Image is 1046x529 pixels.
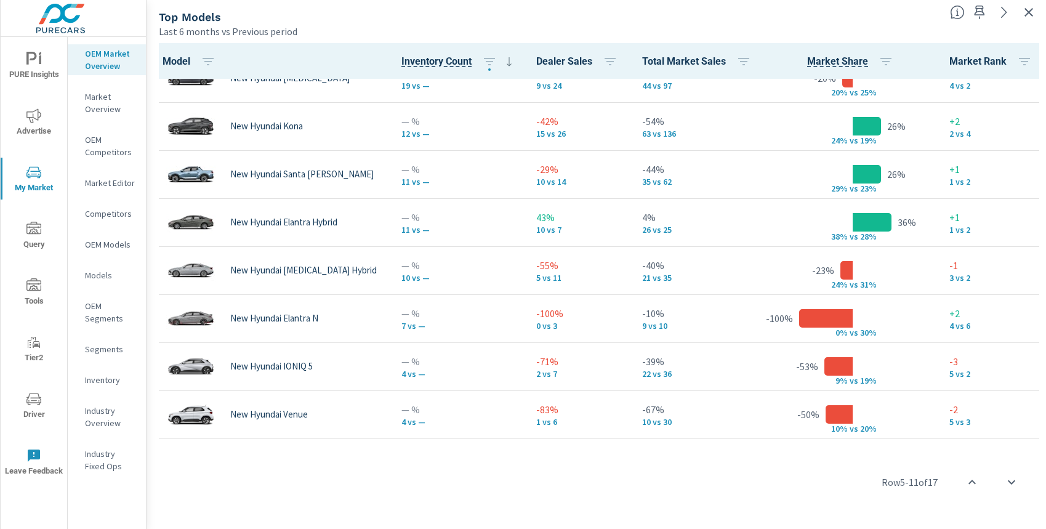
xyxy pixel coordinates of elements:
[401,81,517,91] p: 19 vs —
[949,54,1037,69] span: Market Rank
[230,409,308,420] p: New Hyundai Venue
[166,348,215,385] img: glamour
[822,135,854,146] p: 24% v
[854,135,883,146] p: s 19%
[166,252,215,289] img: glamour
[4,335,63,365] span: Tier2
[536,258,622,273] p: -55%
[822,423,854,434] p: 10% v
[166,156,215,193] img: glamour
[1019,2,1039,22] button: Exit Fullscreen
[4,108,63,139] span: Advertise
[85,208,136,220] p: Competitors
[642,54,756,69] span: Total Market Sales
[882,475,938,490] p: Row 5 - 11 of 17
[854,375,883,386] p: s 19%
[68,371,146,389] div: Inventory
[536,369,622,379] p: 2 vs 7
[85,300,136,325] p: OEM Segments
[68,131,146,161] div: OEM Competitors
[85,343,136,355] p: Segments
[536,273,622,283] p: 5 vs 11
[822,375,854,386] p: 9% v
[642,129,756,139] p: 63 vs 136
[85,177,136,189] p: Market Editor
[822,231,854,242] p: 38% v
[536,306,622,321] p: -100%
[536,225,622,235] p: 10 vs 7
[1,37,67,490] div: nav menu
[898,215,916,230] p: 36%
[68,87,146,118] div: Market Overview
[812,263,834,278] p: -23%
[85,134,136,158] p: OEM Competitors
[166,396,215,433] img: glamour
[797,407,819,422] p: -50%
[822,327,854,338] p: 0% v
[949,417,1037,427] p: 5 vs 3
[230,313,318,324] p: New Hyundai Elantra N
[4,222,63,252] span: Query
[68,235,146,254] div: OEM Models
[822,279,854,290] p: 24% v
[85,448,136,472] p: Industry Fixed Ops
[822,183,854,194] p: 29% v
[401,114,517,129] p: — %
[854,423,883,434] p: s 20%
[949,129,1037,139] p: 2 vs 4
[401,54,472,69] span: The number of vehicles currently in dealer inventory. This does not include shared inventory, nor...
[401,54,517,69] span: Inventory Count
[159,10,221,23] h5: Top Models
[401,321,517,331] p: 7 vs —
[957,467,987,497] button: scroll to top
[68,204,146,223] div: Competitors
[401,258,517,273] p: — %
[807,54,868,69] span: Model Sales / Total Market Sales. [Market = within dealer PMA (or 60 miles if no PMA is defined) ...
[642,81,756,91] p: 44 vs 97
[536,162,622,177] p: -29%
[949,225,1037,235] p: 1 vs 2
[642,273,756,283] p: 21 vs 35
[949,306,1037,321] p: +2
[401,354,517,369] p: — %
[230,121,303,132] p: New Hyundai Kona
[68,174,146,192] div: Market Editor
[536,114,622,129] p: -42%
[854,279,883,290] p: s 31%
[68,266,146,285] div: Models
[401,162,517,177] p: — %
[230,265,377,276] p: New Hyundai [MEDICAL_DATA] Hybrid
[949,114,1037,129] p: +2
[230,169,374,180] p: New Hyundai Santa [PERSON_NAME]
[401,369,517,379] p: 4 vs —
[401,402,517,417] p: — %
[796,359,818,374] p: -53%
[642,114,756,129] p: -54%
[230,217,337,228] p: New Hyundai Elantra Hybrid
[949,210,1037,225] p: +1
[85,91,136,115] p: Market Overview
[997,467,1026,497] button: scroll to bottom
[536,129,622,139] p: 15 vs 26
[887,119,906,134] p: 26%
[401,177,517,187] p: 11 vs —
[949,81,1037,91] p: 4 vs 2
[85,405,136,429] p: Industry Overview
[85,374,136,386] p: Inventory
[166,204,215,241] img: glamour
[642,225,756,235] p: 26 vs 25
[642,354,756,369] p: -39%
[163,54,220,69] span: Model
[854,87,883,98] p: s 25%
[401,225,517,235] p: 11 vs —
[949,177,1037,187] p: 1 vs 2
[401,306,517,321] p: — %
[642,417,756,427] p: 10 vs 30
[4,165,63,195] span: My Market
[949,258,1037,273] p: -1
[536,54,622,69] span: Dealer Sales
[642,177,756,187] p: 35 vs 62
[854,231,883,242] p: s 28%
[994,2,1014,22] a: See more details in report
[887,167,906,182] p: 26%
